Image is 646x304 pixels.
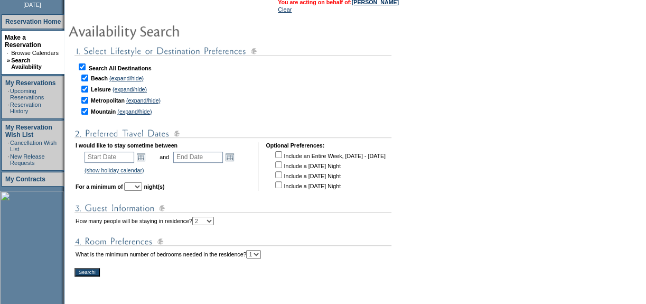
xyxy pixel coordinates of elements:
[76,217,214,225] td: How many people will be staying in residence?
[91,75,108,81] b: Beach
[11,50,59,56] a: Browse Calendars
[91,97,125,104] b: Metropolitan
[135,151,147,163] a: Open the calendar popup.
[23,2,41,8] span: [DATE]
[158,150,171,164] td: and
[7,102,9,114] td: ·
[91,86,111,93] b: Leisure
[7,57,10,63] b: »
[11,57,42,70] a: Search Availability
[266,142,324,149] b: Optional Preferences:
[273,150,385,190] td: Include an Entire Week, [DATE] - [DATE] Include a [DATE] Night Include a [DATE] Night Include a [...
[224,151,236,163] a: Open the calendar popup.
[76,183,123,190] b: For a minimum of
[109,75,144,81] a: (expand/hide)
[5,34,41,49] a: Make a Reservation
[5,176,45,183] a: My Contracts
[144,183,164,190] b: night(s)
[10,88,44,100] a: Upcoming Reservations
[10,140,57,152] a: Cancellation Wish List
[278,6,292,13] a: Clear
[68,20,279,41] img: pgTtlAvailabilitySearch.gif
[89,65,152,71] b: Search All Destinations
[173,152,223,163] input: Date format: M/D/Y. Shortcut keys: [T] for Today. [UP] or [.] for Next Day. [DOWN] or [,] for Pre...
[7,50,10,56] td: ·
[91,108,116,115] b: Mountain
[85,152,134,163] input: Date format: M/D/Y. Shortcut keys: [T] for Today. [UP] or [.] for Next Day. [DOWN] or [,] for Pre...
[74,268,100,277] input: Search!
[76,250,261,259] td: What is the minimum number of bedrooms needed in the residence?
[5,124,52,139] a: My Reservation Wish List
[126,97,161,104] a: (expand/hide)
[10,153,44,166] a: New Release Requests
[5,18,61,25] a: Reservation Home
[76,142,177,149] b: I would like to stay sometime between
[113,86,147,93] a: (expand/hide)
[117,108,152,115] a: (expand/hide)
[85,167,144,173] a: (show holiday calendar)
[10,102,41,114] a: Reservation History
[7,153,9,166] td: ·
[7,140,9,152] td: ·
[7,88,9,100] td: ·
[5,79,55,87] a: My Reservations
